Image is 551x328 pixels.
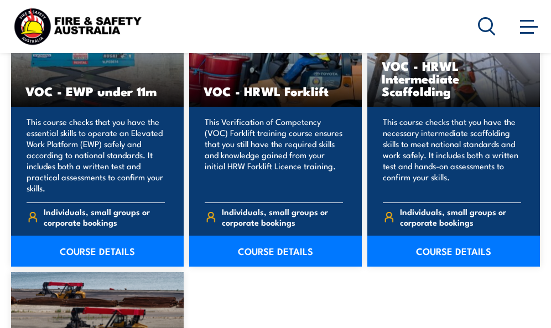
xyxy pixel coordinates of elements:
[27,116,165,194] p: This course checks that you have the essential skills to operate an Elevated Work Platform (EWP) ...
[382,59,526,97] h3: VOC - HRWL Intermediate Scaffolding
[367,236,540,267] a: COURSE DETAILS
[400,206,522,227] span: Individuals, small groups or corporate bookings
[205,116,343,194] p: This Verification of Competency (VOC) Forklift training course ensures that you still have the re...
[383,116,521,194] p: This course checks that you have the necessary intermediate scaffolding skills to meet national s...
[44,206,165,227] span: Individuals, small groups or corporate bookings
[11,236,184,267] a: COURSE DETAILS
[204,85,347,97] h3: VOC - HRWL Forklift
[25,85,169,97] h3: VOC - EWP under 11m
[222,206,344,227] span: Individuals, small groups or corporate bookings
[189,236,362,267] a: COURSE DETAILS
